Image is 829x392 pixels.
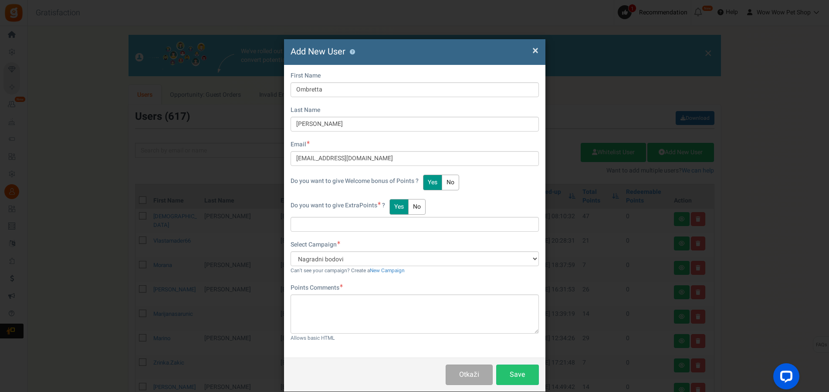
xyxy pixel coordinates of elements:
[291,335,335,342] small: Allows basic HTML
[291,240,340,249] label: Select Campaign
[389,199,409,215] button: Yes
[496,365,539,385] button: Save
[291,267,405,274] small: Can't see your campaign? Create a
[291,177,419,186] label: Do you want to give Welcome bonus of Points ?
[350,49,355,55] button: ?
[291,71,321,80] label: First Name
[442,175,459,190] button: No
[291,45,345,58] span: Add New User
[291,284,343,292] label: Points Comments
[446,365,492,385] button: Otkaži
[291,140,310,149] label: Email
[532,42,538,59] span: ×
[291,106,320,115] label: Last Name
[370,267,405,274] a: New Campaign
[408,199,426,215] button: No
[291,201,385,210] label: Points
[291,201,359,210] span: Do you want to give Extra
[423,175,442,190] button: Yes
[382,201,385,210] span: ?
